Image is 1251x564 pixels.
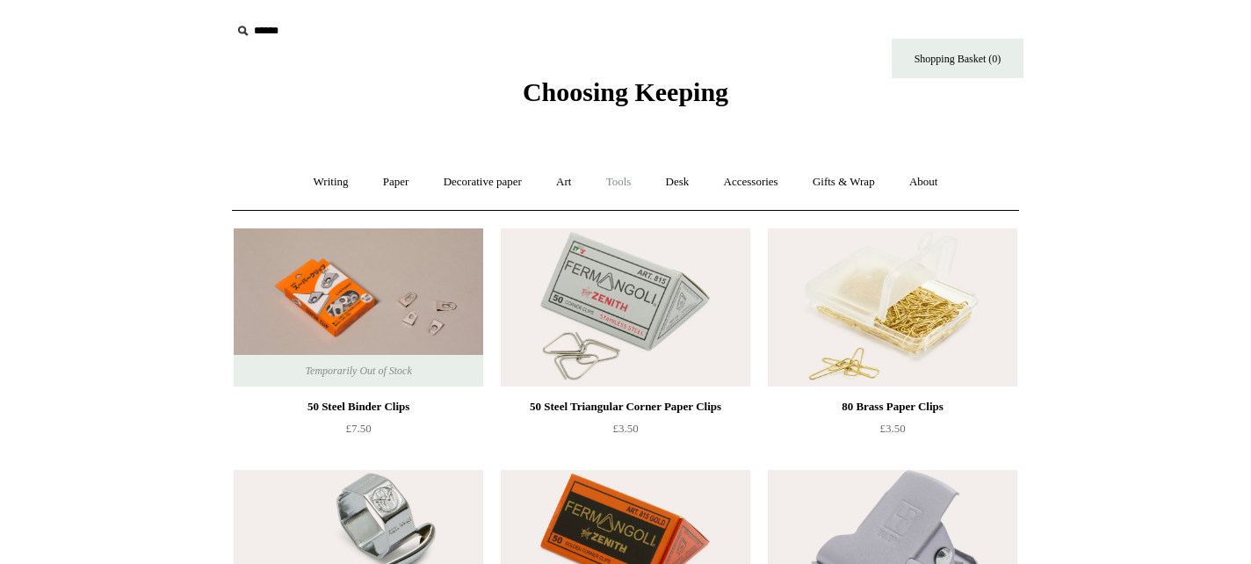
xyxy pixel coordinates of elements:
span: £7.50 [345,422,371,435]
img: 50 Steel Binder Clips [234,228,483,387]
a: Paper [367,159,425,206]
a: 50 Steel Triangular Corner Paper Clips 50 Steel Triangular Corner Paper Clips [501,228,750,387]
img: 50 Steel Triangular Corner Paper Clips [501,228,750,387]
div: 80 Brass Paper Clips [772,396,1013,417]
a: Tools [590,159,647,206]
div: 50 Steel Triangular Corner Paper Clips [505,396,746,417]
a: Gifts & Wrap [797,159,891,206]
a: Accessories [708,159,794,206]
a: Writing [298,159,365,206]
span: Choosing Keeping [523,77,728,106]
a: Art [540,159,587,206]
span: £3.50 [612,422,638,435]
a: 50 Steel Binder Clips 50 Steel Binder Clips Temporarily Out of Stock [234,228,483,387]
a: Choosing Keeping [523,91,728,104]
span: £3.50 [879,422,905,435]
a: About [893,159,954,206]
div: 50 Steel Binder Clips [238,396,479,417]
a: 80 Brass Paper Clips £3.50 [768,396,1017,468]
a: 80 Brass Paper Clips 80 Brass Paper Clips [768,228,1017,387]
img: 80 Brass Paper Clips [768,228,1017,387]
a: Shopping Basket (0) [892,39,1023,78]
a: Desk [650,159,705,206]
span: Temporarily Out of Stock [287,355,429,387]
a: 50 Steel Triangular Corner Paper Clips £3.50 [501,396,750,468]
a: Decorative paper [428,159,538,206]
a: 50 Steel Binder Clips £7.50 [234,396,483,468]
